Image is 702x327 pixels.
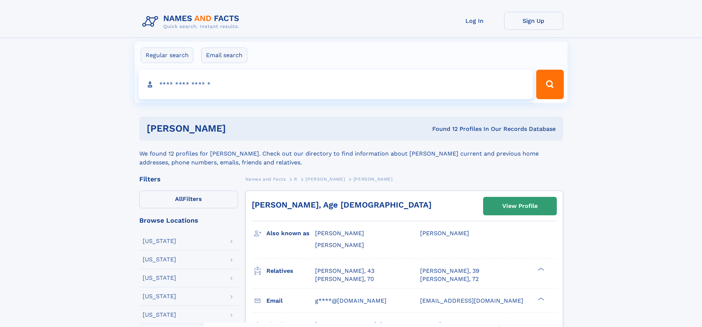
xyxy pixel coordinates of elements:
div: [US_STATE] [143,257,176,262]
label: Regular search [141,48,193,63]
label: Filters [139,191,238,208]
span: [PERSON_NAME] [420,230,469,237]
span: R [294,177,297,182]
h3: Relatives [266,265,315,277]
a: [PERSON_NAME], 43 [315,267,374,275]
a: [PERSON_NAME], 39 [420,267,479,275]
input: search input [139,70,533,99]
a: [PERSON_NAME] [305,174,345,184]
a: [PERSON_NAME], 72 [420,275,479,283]
a: Log In [445,12,504,30]
button: Search Button [536,70,563,99]
span: [PERSON_NAME] [353,177,393,182]
div: [US_STATE] [143,312,176,318]
span: [PERSON_NAME] [305,177,345,182]
div: Browse Locations [139,217,238,224]
h3: Also known as [266,227,315,240]
img: Logo Names and Facts [139,12,245,32]
span: [PERSON_NAME] [315,230,364,237]
span: All [175,195,183,202]
a: Sign Up [504,12,563,30]
a: [PERSON_NAME], 70 [315,275,374,283]
a: [PERSON_NAME], Age [DEMOGRAPHIC_DATA] [252,200,432,209]
a: Names and Facts [245,174,286,184]
a: View Profile [483,197,556,215]
div: [US_STATE] [143,275,176,281]
h3: Email [266,295,315,307]
div: ❯ [536,267,545,271]
div: [US_STATE] [143,238,176,244]
div: Found 12 Profiles In Our Records Database [329,125,556,133]
div: We found 12 profiles for [PERSON_NAME]. Check out our directory to find information about [PERSON... [139,140,563,167]
div: [US_STATE] [143,293,176,299]
span: [PERSON_NAME] [315,241,364,248]
div: ❯ [536,296,545,301]
div: View Profile [502,198,538,215]
div: Filters [139,176,238,182]
a: R [294,174,297,184]
label: Email search [201,48,247,63]
h1: [PERSON_NAME] [147,124,329,133]
span: [EMAIL_ADDRESS][DOMAIN_NAME] [420,297,523,304]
